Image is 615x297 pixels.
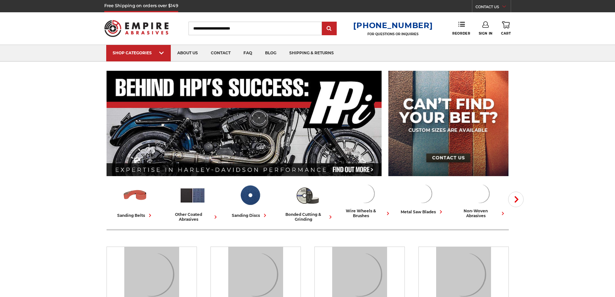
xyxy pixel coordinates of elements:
[452,31,470,36] span: Reorder
[401,208,444,215] div: metal saw blades
[237,182,263,209] img: Sanding Discs
[167,182,219,222] a: other coated abrasives
[259,45,283,61] a: blog
[339,208,391,218] div: wire wheels & brushes
[282,182,334,222] a: bonded cutting & grinding
[396,182,449,215] a: metal saw blades
[122,182,149,209] img: Sanding Belts
[354,182,377,205] img: Wire Wheels & Brushes
[454,208,506,218] div: non-woven abrasives
[323,22,336,35] input: Submit
[501,31,511,36] span: Cart
[452,21,470,35] a: Reorder
[107,71,382,176] img: Banner for an interview featuring Horsepower Inc who makes Harley performance upgrades featured o...
[468,182,492,205] img: Non-woven Abrasives
[167,212,219,222] div: other coated abrasives
[232,212,268,219] div: sanding discs
[388,71,508,176] img: promo banner for custom belts.
[353,32,433,36] p: FOR QUESTIONS OR INQUIRIES
[104,16,169,41] img: Empire Abrasives
[411,182,434,205] img: Metal Saw Blades
[479,31,493,36] span: Sign In
[113,50,164,55] div: SHOP CATEGORIES
[109,182,161,219] a: sanding belts
[476,3,511,12] a: CONTACT US
[339,182,391,218] a: wire wheels & brushes
[224,182,276,219] a: sanding discs
[294,182,321,209] img: Bonded Cutting & Grinding
[237,45,259,61] a: faq
[283,45,340,61] a: shipping & returns
[204,45,237,61] a: contact
[454,182,506,218] a: non-woven abrasives
[353,21,433,30] a: [PHONE_NUMBER]
[508,192,524,207] button: Next
[171,45,204,61] a: about us
[117,212,153,219] div: sanding belts
[282,212,334,222] div: bonded cutting & grinding
[501,21,511,36] a: Cart
[179,182,206,209] img: Other Coated Abrasives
